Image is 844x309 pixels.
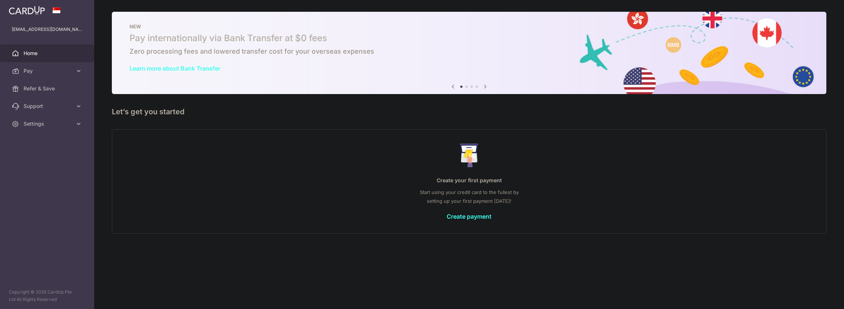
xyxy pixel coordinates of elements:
[130,65,220,72] a: Learn more about Bank Transfer
[112,12,826,94] img: Bank transfer banner
[24,67,72,75] span: Pay
[12,26,82,33] p: [EMAIL_ADDRESS][DOMAIN_NAME]
[9,6,45,15] img: CardUp
[130,47,809,56] h6: Zero processing fees and lowered transfer cost for your overseas expenses
[24,120,72,127] span: Settings
[127,188,811,205] p: Start using your credit card to the fullest by setting up your first payment [DATE]!
[130,24,809,29] p: NEW
[112,106,826,118] h5: Let’s get you started
[24,50,72,57] span: Home
[130,32,809,44] h5: Pay internationally via Bank Transfer at $0 fees
[447,213,492,220] a: Create payment
[24,85,72,92] span: Refer & Save
[127,176,811,185] p: Create your first payment
[460,144,479,167] img: Make Payment
[24,103,72,110] span: Support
